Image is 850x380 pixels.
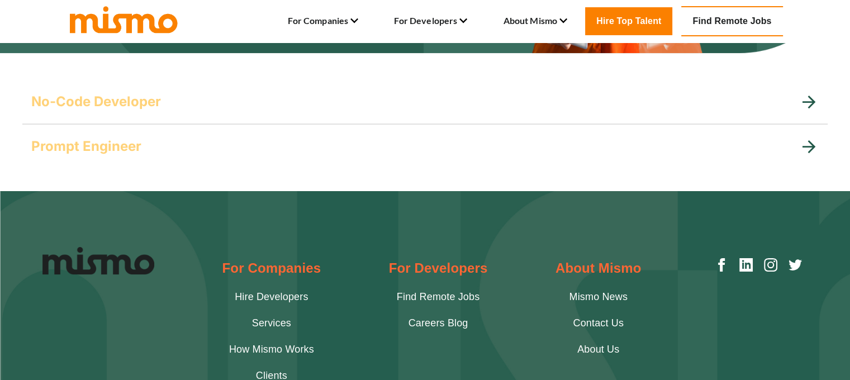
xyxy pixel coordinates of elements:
div: Prompt Engineer [22,124,828,169]
a: Find Remote Jobs [397,289,479,305]
li: About Mismo [503,12,567,31]
a: Hire Developers [235,289,308,305]
a: How Mismo Works [229,342,314,357]
img: Logo [42,247,154,274]
h5: Prompt Engineer [31,137,141,155]
a: Careers Blog [409,316,468,331]
a: Mismo News [569,289,628,305]
div: No-Code Developer [22,79,828,124]
h2: For Companies [222,258,321,278]
a: Contact Us [573,316,624,331]
a: Services [252,316,291,331]
h2: About Mismo [555,258,642,278]
a: Find Remote Jobs [681,6,782,36]
li: For Developers [394,12,467,31]
h5: No-Code Developer [31,93,161,111]
img: logo [68,4,179,34]
a: About Us [577,342,619,357]
li: For Companies [288,12,358,31]
h2: For Developers [389,258,488,278]
a: Hire Top Talent [585,7,672,35]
